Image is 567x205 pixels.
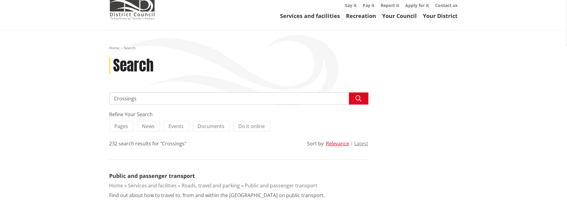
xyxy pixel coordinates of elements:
[307,140,324,147] div: Sort by
[381,2,399,8] a: Report it
[326,141,349,146] button: Relevance
[182,182,240,189] a: Roads, travel and parking
[435,2,458,8] a: Contact us
[346,12,376,19] a: Recreation
[128,182,177,189] a: Services and facilities
[363,2,375,8] a: Pay it
[539,179,561,201] iframe: Messenger Launcher
[109,45,120,50] a: Home
[113,57,154,75] h1: Search
[354,141,368,146] button: Latest
[169,123,184,130] span: Events
[345,2,357,8] a: Say it
[124,45,136,50] span: Search
[109,46,458,51] nav: breadcrumb
[142,123,155,130] span: News
[109,182,123,189] a: Home
[109,192,325,199] p: Find out about how to travel to, from and within the [GEOGRAPHIC_DATA] on public transport.
[382,12,417,19] a: Your Council
[109,172,195,179] a: Public and passenger transport
[109,92,368,105] input: Search input
[280,12,340,19] a: Services and facilities
[109,140,187,147] div: 232 search results for "Crossings"
[239,123,265,130] span: Do it online
[245,182,318,189] a: Public and passenger transport
[423,12,458,19] a: Your District
[198,123,225,130] span: Documents
[115,123,128,130] span: Pages
[109,111,368,118] div: Refine Your Search
[406,2,429,8] a: Apply for it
